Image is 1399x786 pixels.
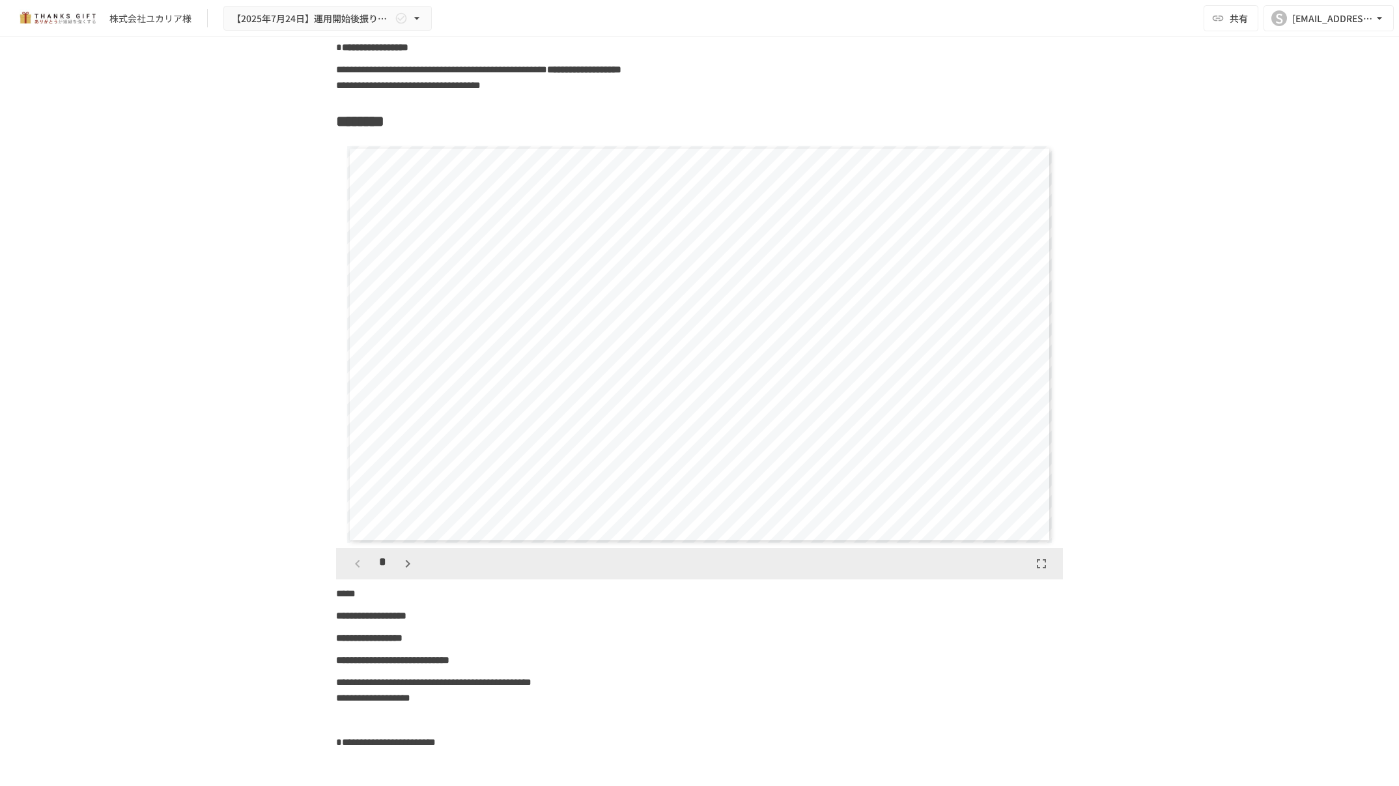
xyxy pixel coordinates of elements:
[1292,10,1373,27] div: [EMAIL_ADDRESS][DOMAIN_NAME]
[1230,11,1248,25] span: 共有
[232,10,392,27] span: 【2025年7月24日】運用開始後振り返りミーティング
[1264,5,1394,31] button: S[EMAIL_ADDRESS][DOMAIN_NAME]
[109,12,191,25] div: 株式会社ユカリア様
[16,8,99,29] img: mMP1OxWUAhQbsRWCurg7vIHe5HqDpP7qZo7fRoNLXQh
[223,6,432,31] button: 【2025年7月24日】運用開始後振り返りミーティング
[336,141,1063,548] div: Page 1
[1271,10,1287,26] div: S
[1204,5,1258,31] button: 共有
